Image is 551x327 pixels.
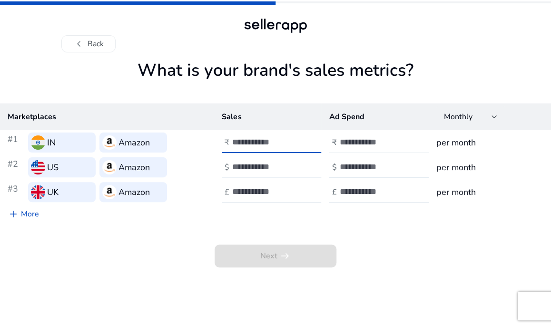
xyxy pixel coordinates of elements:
[444,112,472,122] span: Monthly
[436,185,543,199] h3: per month
[8,133,24,153] h3: #1
[332,138,336,147] h4: ₹
[118,161,150,174] h3: Amazon
[321,103,428,130] th: Ad Spend
[8,157,24,177] h3: #2
[61,35,116,52] button: chevron_leftBack
[214,103,321,130] th: Sales
[31,160,45,174] img: us.svg
[118,185,150,199] h3: Amazon
[47,185,59,199] h3: UK
[8,182,24,202] h3: #3
[47,136,56,149] h3: IN
[225,138,229,147] h4: ₹
[436,161,543,174] h3: per month
[332,163,336,172] h4: $
[332,188,336,197] h4: £
[8,208,19,220] span: add
[436,136,543,149] h3: per month
[73,38,85,50] span: chevron_left
[225,163,229,172] h4: $
[225,188,229,197] h4: £
[47,161,59,174] h3: US
[31,185,45,199] img: uk.svg
[118,136,150,149] h3: Amazon
[31,135,45,150] img: in.svg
